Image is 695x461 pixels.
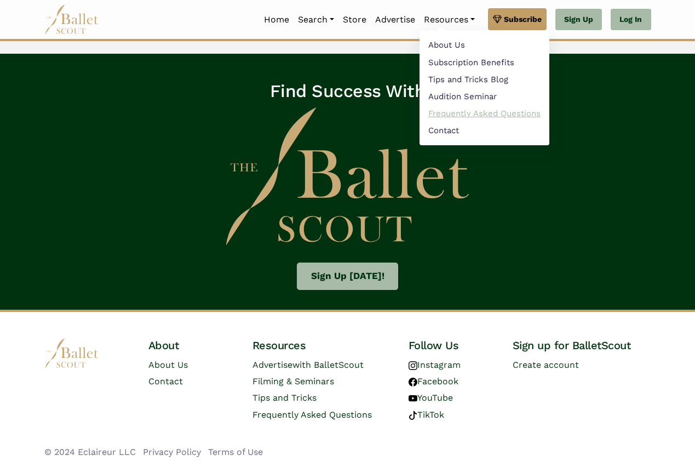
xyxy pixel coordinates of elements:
a: YouTube [409,392,453,403]
a: TikTok [409,409,444,420]
a: Frequently Asked Questions [252,409,372,420]
img: tiktok logo [409,411,417,420]
a: About Us [148,360,188,370]
a: Filming & Seminars [252,376,334,386]
h4: Resources [252,338,391,352]
a: Create account [513,360,579,370]
a: Instagram [409,360,461,370]
a: Sign Up [555,9,602,31]
span: Subscribe [504,13,542,25]
a: Subscription Benefits [420,54,549,71]
a: Sign Up [DATE]! [297,263,399,290]
img: gem.svg [493,13,502,25]
a: About Us [420,37,549,54]
a: Log In [611,9,651,31]
a: Privacy Policy [143,447,201,457]
span: with BalletScout [292,360,364,370]
a: Tips and Tricks Blog [420,71,549,88]
a: Search [294,8,338,31]
a: Advertise [371,8,420,31]
a: Audition Seminar [420,88,549,105]
h4: Sign up for BalletScout [513,338,651,352]
a: Subscribe [488,8,547,30]
a: Advertisewith BalletScout [252,360,364,370]
a: Home [260,8,294,31]
img: instagram logo [409,361,417,370]
a: Store [338,8,371,31]
a: Facebook [409,376,458,386]
a: Tips and Tricks [252,392,317,403]
ul: Resources [420,31,549,146]
a: Terms of Use [208,447,263,457]
img: The Ballet Scout [226,107,469,245]
h4: About [148,338,235,352]
img: facebook logo [409,378,417,386]
a: Resources [420,8,479,31]
li: © 2024 Eclaireur LLC [44,445,136,459]
a: Contact [420,122,549,139]
img: logo [44,338,99,368]
p: Find Success With [44,80,651,103]
img: youtube logo [409,394,417,403]
a: Contact [148,376,183,386]
h4: Follow Us [409,338,495,352]
a: Frequently Asked Questions [420,105,549,122]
